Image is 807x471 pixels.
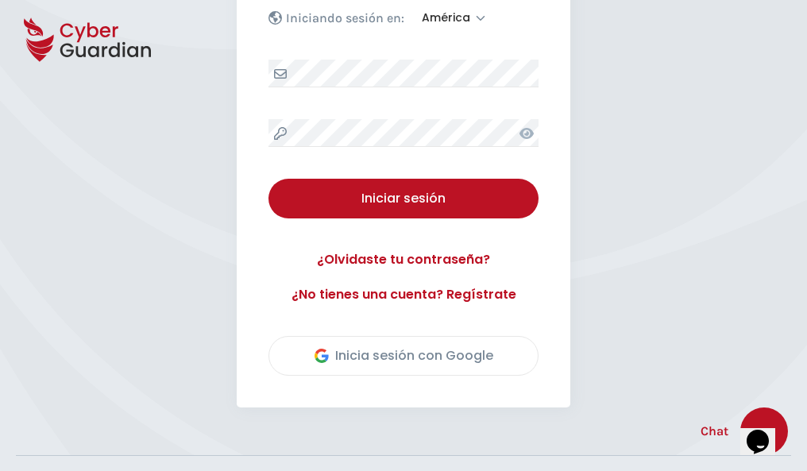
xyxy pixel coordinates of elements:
div: Inicia sesión con Google [315,346,493,365]
a: ¿No tienes una cuenta? Regístrate [268,285,539,304]
iframe: chat widget [740,407,791,455]
button: Inicia sesión con Google [268,336,539,376]
div: Iniciar sesión [280,189,527,208]
span: Chat [701,422,728,441]
a: ¿Olvidaste tu contraseña? [268,250,539,269]
button: Iniciar sesión [268,179,539,218]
